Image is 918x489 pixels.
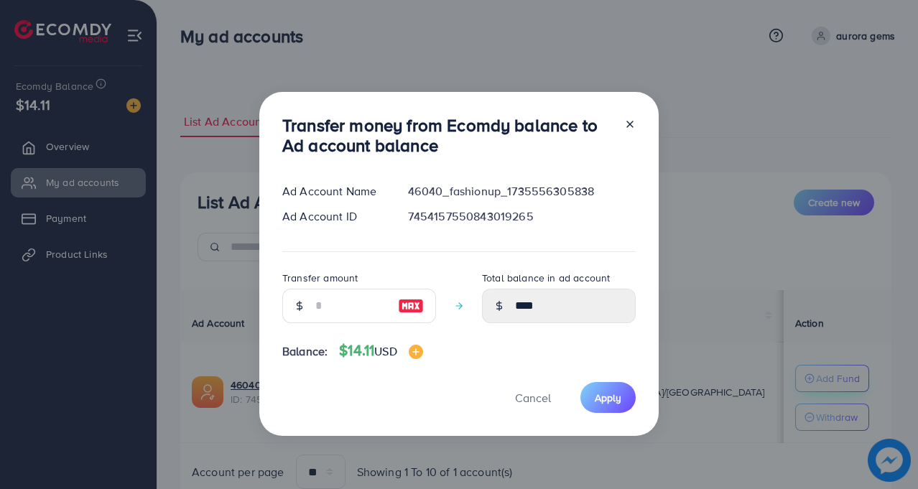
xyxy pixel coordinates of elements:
[282,115,613,157] h3: Transfer money from Ecomdy balance to Ad account balance
[397,208,647,225] div: 7454157550843019265
[580,382,636,413] button: Apply
[339,342,422,360] h4: $14.11
[497,382,569,413] button: Cancel
[374,343,397,359] span: USD
[482,271,610,285] label: Total balance in ad account
[282,271,358,285] label: Transfer amount
[282,343,328,360] span: Balance:
[398,297,424,315] img: image
[515,390,551,406] span: Cancel
[271,183,397,200] div: Ad Account Name
[271,208,397,225] div: Ad Account ID
[409,345,423,359] img: image
[397,183,647,200] div: 46040_fashionup_1735556305838
[595,391,621,405] span: Apply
